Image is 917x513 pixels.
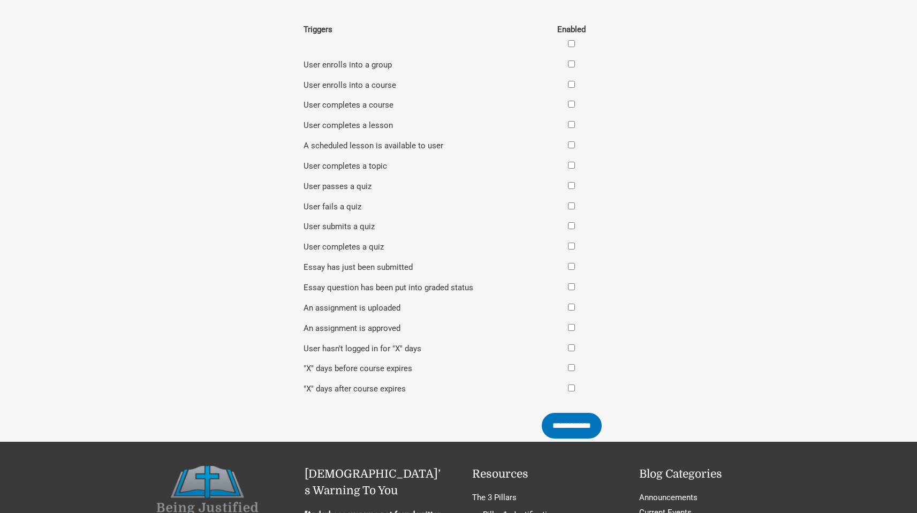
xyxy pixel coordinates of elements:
[298,177,525,197] div: User passes a quiz
[472,466,613,483] h2: Resources
[298,95,525,116] div: User completes a course
[298,298,525,319] div: An assignment is uploaded
[639,493,698,502] a: Announcements
[298,55,525,76] div: User enrolls into a group
[298,237,525,258] div: User completes a quiz
[472,493,517,502] a: The 3 Pillars
[298,217,525,237] div: User submits a quiz
[298,116,525,136] div: User completes a lesson
[305,466,445,500] h2: [DEMOGRAPHIC_DATA]’s Warning To You
[529,22,614,37] div: Enabled
[298,359,525,379] div: "X" days before course expires
[298,319,525,339] div: An assignment is approved
[639,466,780,483] h2: Blog Categories
[298,258,525,278] div: Essay has just been submitted
[298,197,525,217] div: User fails a quiz
[298,156,525,177] div: User completes a topic
[298,76,525,96] div: User enrolls into a course
[298,379,525,399] div: "X" days after course expires
[298,20,525,55] div: Triggers
[298,278,525,298] div: Essay question has been put into graded status
[298,339,525,359] div: User hasn't logged in for "X" days
[298,136,525,156] div: A scheduled lesson is available to user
